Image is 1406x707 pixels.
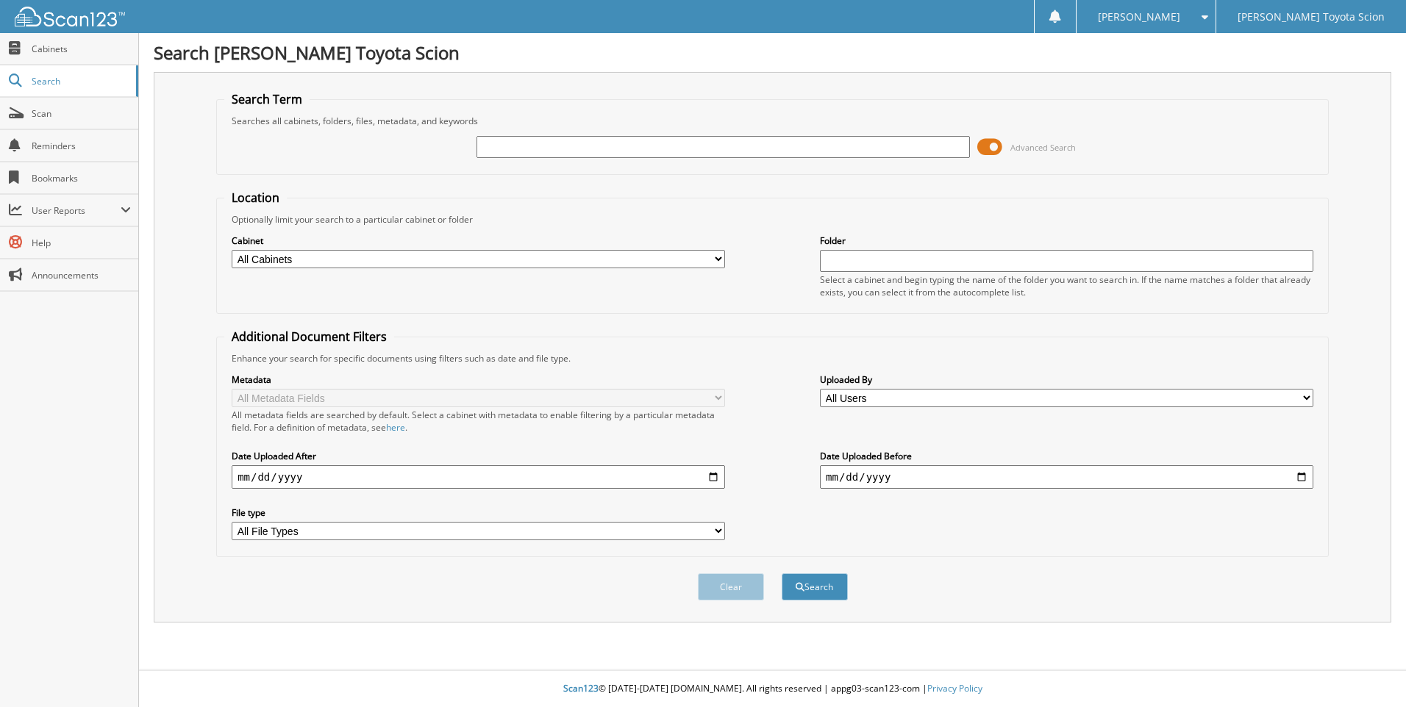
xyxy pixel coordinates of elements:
[32,172,131,184] span: Bookmarks
[32,75,129,87] span: Search
[698,573,764,600] button: Clear
[139,671,1406,707] div: © [DATE]-[DATE] [DOMAIN_NAME]. All rights reserved | appg03-scan123-com |
[232,373,725,386] label: Metadata
[820,465,1313,489] input: end
[32,107,131,120] span: Scan
[563,682,599,695] span: Scan123
[224,352,1321,365] div: Enhance your search for specific documents using filters such as date and file type.
[32,269,131,281] span: Announcements
[32,204,121,217] span: User Reports
[820,450,1313,462] label: Date Uploaded Before
[782,573,848,600] button: Search
[15,7,125,26] img: scan123-logo-white.svg
[32,237,131,249] span: Help
[32,43,131,55] span: Cabinets
[232,234,725,247] label: Cabinet
[1010,142,1076,153] span: Advanced Search
[224,190,287,206] legend: Location
[224,91,310,107] legend: Search Term
[1098,12,1180,21] span: [PERSON_NAME]
[154,40,1391,65] h1: Search [PERSON_NAME] Toyota Scion
[224,329,394,345] legend: Additional Document Filters
[1332,636,1406,707] iframe: Chat Widget
[927,682,982,695] a: Privacy Policy
[820,373,1313,386] label: Uploaded By
[386,421,405,434] a: here
[232,409,725,434] div: All metadata fields are searched by default. Select a cabinet with metadata to enable filtering b...
[232,450,725,462] label: Date Uploaded After
[232,506,725,519] label: File type
[232,465,725,489] input: start
[224,213,1321,226] div: Optionally limit your search to a particular cabinet or folder
[32,140,131,152] span: Reminders
[1238,12,1385,21] span: [PERSON_NAME] Toyota Scion
[820,273,1313,298] div: Select a cabinet and begin typing the name of the folder you want to search in. If the name match...
[224,115,1321,127] div: Searches all cabinets, folders, files, metadata, and keywords
[820,234,1313,247] label: Folder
